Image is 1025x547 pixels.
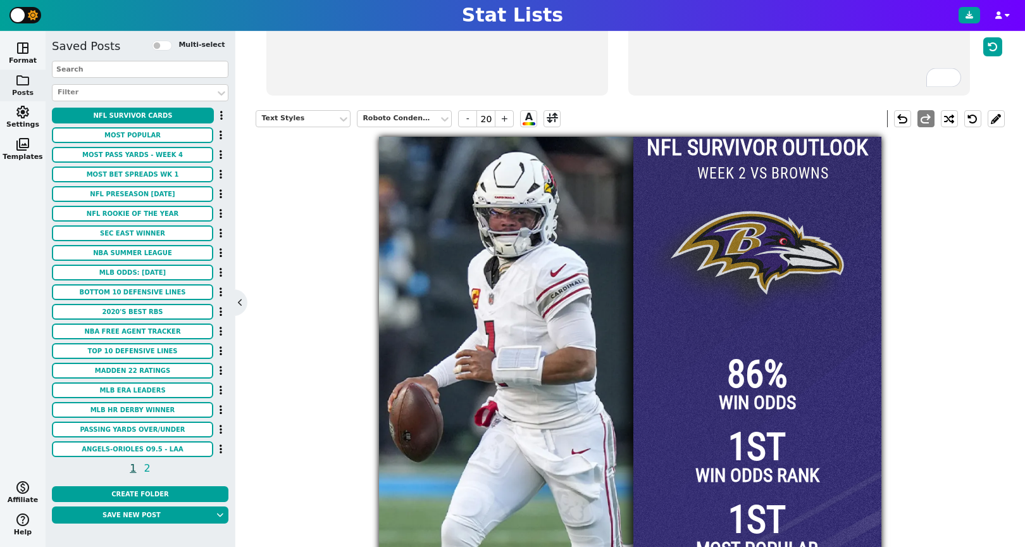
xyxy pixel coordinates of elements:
span: 1 [128,460,138,476]
span: - [458,110,477,127]
label: Multi-select [178,40,225,51]
span: photo_library [15,137,30,152]
span: undo [895,111,910,127]
button: redo [917,110,935,127]
h5: Saved Posts [52,39,120,53]
button: MLB ODDS: [DATE] [52,265,213,280]
button: undo [894,110,911,127]
button: Madden 22 Ratings [52,363,213,379]
button: NBA Free Agent Tracker [52,324,213,339]
span: + [495,110,514,127]
button: MOST POPULAR [52,127,213,143]
div: Text Styles [261,113,332,124]
button: Angels-Orioles O9.5 - laa [52,441,213,457]
button: Save new post [52,506,211,524]
span: 1ST [728,429,786,467]
span: space_dashboard [15,41,30,56]
span: monetization_on [15,480,30,495]
div: Roboto Condensed [363,113,433,124]
span: folder [15,73,30,88]
button: MLB HR Derby Winner [52,402,213,418]
button: 2020's Best RBs [52,304,213,320]
span: WIN ODDS [719,391,796,413]
span: 86% [727,356,788,394]
span: settings [15,104,30,120]
button: Top 10 Defensive Lines [52,343,213,359]
input: Search [52,61,228,78]
input: Add text [695,163,831,185]
button: Passing Yards Over/Under [52,422,213,437]
button: Most Bet Spreads Wk 1 [52,167,213,182]
span: 1ST [728,501,786,539]
button: SEC East Winner [52,225,213,241]
div: NFL SURVIVOR OUTLOOK [633,137,881,159]
span: redo [918,111,933,127]
button: Create Folder [52,486,228,502]
button: MLB ERA Leaders [52,382,213,398]
button: Bottom 10 Defensive Lines [52,284,213,300]
h1: Stat Lists [462,4,563,27]
button: NBA Summer League [52,245,213,261]
span: help [15,512,30,527]
button: NFL Rookie of the Year [52,206,213,222]
button: Most Pass Yards - Week 4 [52,147,213,163]
button: NFL Preseason [DATE] [52,186,213,202]
span: 2 [142,460,152,476]
span: WIN ODDS RANK [695,464,819,486]
button: NFL Survivor Cards [52,108,214,123]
